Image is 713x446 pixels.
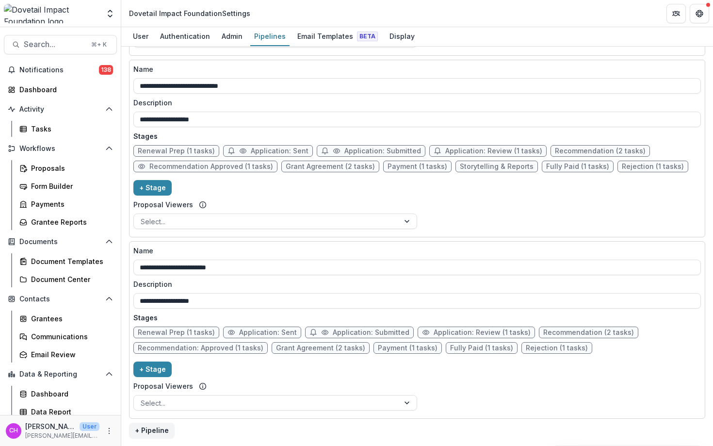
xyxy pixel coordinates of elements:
[133,279,695,289] label: Description
[99,65,113,75] span: 138
[543,329,634,337] span: Recommendation (2 tasks)
[133,131,701,141] p: Stages
[25,421,76,431] p: [PERSON_NAME] [PERSON_NAME]
[133,381,193,391] label: Proposal Viewers
[31,407,109,417] div: Data Report
[31,124,109,134] div: Tasks
[31,199,109,209] div: Payments
[133,64,153,74] p: Name
[16,311,117,327] a: Grantees
[19,370,101,379] span: Data & Reporting
[386,29,419,43] div: Display
[80,422,99,431] p: User
[526,344,588,352] span: Rejection (1 tasks)
[19,295,101,303] span: Contacts
[133,180,172,196] button: + Stage
[622,163,684,171] span: Rejection (1 tasks)
[31,331,109,342] div: Communications
[4,291,117,307] button: Open Contacts
[16,121,117,137] a: Tasks
[9,428,18,434] div: Courtney Eker Hardy
[16,271,117,287] a: Document Center
[138,147,215,155] span: Renewal Prep (1 tasks)
[445,147,542,155] span: Application: Review (1 tasks)
[24,40,85,49] span: Search...
[16,253,117,269] a: Document Templates
[276,344,365,352] span: Grant Agreement (2 tasks)
[666,4,686,23] button: Partners
[4,366,117,382] button: Open Data & Reporting
[133,362,172,377] button: + Stage
[31,163,109,173] div: Proposals
[19,105,101,114] span: Activity
[239,329,297,337] span: Application: Sent
[16,178,117,194] a: Form Builder
[555,147,646,155] span: Recommendation (2 tasks)
[4,62,117,78] button: Notifications138
[434,329,531,337] span: Application: Review (1 tasks)
[103,4,117,23] button: Open entity switcher
[460,163,534,171] span: Storytelling & Reports
[138,344,263,352] span: Recommendation: Approved (1 tasks)
[125,6,254,20] nav: breadcrumb
[4,35,117,54] button: Search...
[286,163,375,171] span: Grant Agreement (2 tasks)
[129,27,152,46] a: User
[16,329,117,345] a: Communications
[546,163,609,171] span: Fully Paid (1 tasks)
[19,84,109,95] div: Dashboard
[250,29,290,43] div: Pipelines
[19,238,101,246] span: Documents
[4,234,117,249] button: Open Documents
[149,163,273,171] span: Recommendation Approved (1 tasks)
[218,27,246,46] a: Admin
[129,423,175,438] button: + Pipeline
[156,27,214,46] a: Authentication
[89,39,109,50] div: ⌘ + K
[16,214,117,230] a: Grantee Reports
[344,147,421,155] span: Application: Submitted
[388,163,447,171] span: Payment (1 tasks)
[386,27,419,46] a: Display
[31,274,109,284] div: Document Center
[293,27,382,46] a: Email Templates Beta
[293,29,382,43] div: Email Templates
[129,29,152,43] div: User
[31,314,109,324] div: Grantees
[251,147,308,155] span: Application: Sent
[31,349,109,360] div: Email Review
[4,4,99,23] img: Dovetail Impact Foundation logo
[690,4,709,23] button: Get Help
[31,181,109,191] div: Form Builder
[19,66,99,74] span: Notifications
[4,82,117,98] a: Dashboard
[156,29,214,43] div: Authentication
[25,431,99,440] p: [PERSON_NAME][EMAIL_ADDRESS][DOMAIN_NAME]
[4,101,117,117] button: Open Activity
[16,196,117,212] a: Payments
[133,199,193,210] label: Proposal Viewers
[357,32,378,41] span: Beta
[103,425,115,437] button: More
[4,141,117,156] button: Open Workflows
[133,313,701,323] p: Stages
[450,344,513,352] span: Fully Paid (1 tasks)
[16,386,117,402] a: Dashboard
[138,329,215,337] span: Renewal Prep (1 tasks)
[218,29,246,43] div: Admin
[31,389,109,399] div: Dashboard
[19,145,101,153] span: Workflows
[16,404,117,420] a: Data Report
[333,329,409,337] span: Application: Submitted
[16,347,117,363] a: Email Review
[31,217,109,227] div: Grantee Reports
[133,98,695,108] label: Description
[31,256,109,266] div: Document Templates
[129,8,250,18] div: Dovetail Impact Foundation Settings
[133,246,153,256] p: Name
[250,27,290,46] a: Pipelines
[16,160,117,176] a: Proposals
[378,344,438,352] span: Payment (1 tasks)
